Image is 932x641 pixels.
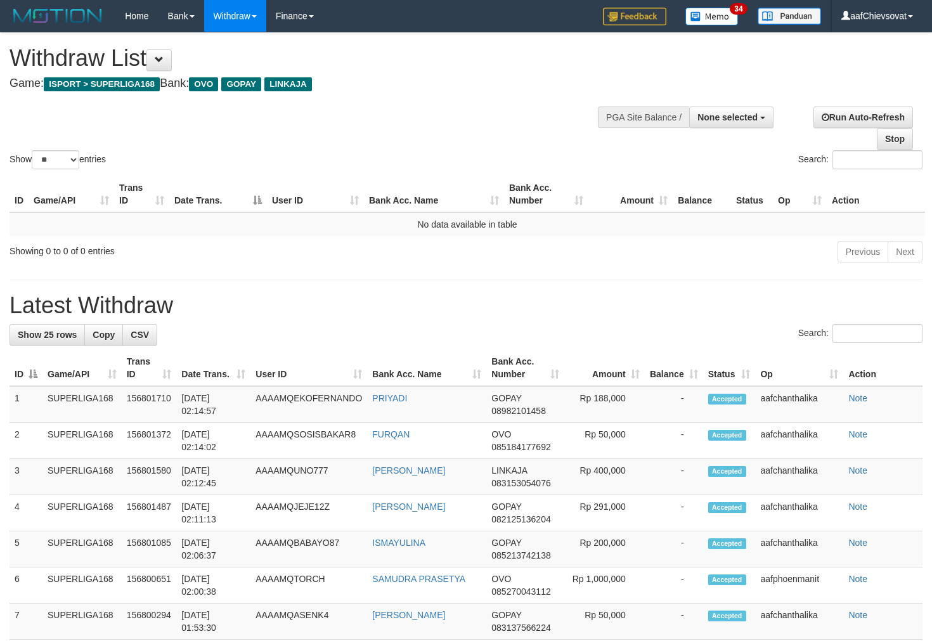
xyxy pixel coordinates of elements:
[673,176,731,212] th: Balance
[176,350,250,386] th: Date Trans.: activate to sort column ascending
[114,176,169,212] th: Trans ID: activate to sort column ascending
[645,423,703,459] td: -
[848,429,867,439] a: Note
[564,604,644,640] td: Rp 50,000
[798,150,922,169] label: Search:
[564,386,644,423] td: Rp 188,000
[122,495,177,531] td: 156801487
[176,604,250,640] td: [DATE] 01:53:30
[250,386,367,423] td: AAAAMQEKOFERNANDO
[813,107,913,128] a: Run Auto-Refresh
[708,430,746,441] span: Accepted
[708,466,746,477] span: Accepted
[645,386,703,423] td: -
[491,586,550,597] span: Copy 085270043112 to clipboard
[42,459,122,495] td: SUPERLIGA168
[877,128,913,150] a: Stop
[848,502,867,512] a: Note
[267,176,364,212] th: User ID: activate to sort column ascending
[42,567,122,604] td: SUPERLIGA168
[598,107,689,128] div: PGA Site Balance /
[221,77,261,91] span: GOPAY
[29,176,114,212] th: Game/API: activate to sort column ascending
[10,423,42,459] td: 2
[564,495,644,531] td: Rp 291,000
[645,459,703,495] td: -
[491,538,521,548] span: GOPAY
[491,610,521,620] span: GOPAY
[32,150,79,169] select: Showentries
[645,567,703,604] td: -
[10,604,42,640] td: 7
[169,176,267,212] th: Date Trans.: activate to sort column descending
[42,531,122,567] td: SUPERLIGA168
[264,77,312,91] span: LINKAJA
[122,386,177,423] td: 156801710
[848,538,867,548] a: Note
[708,538,746,549] span: Accepted
[645,604,703,640] td: -
[10,386,42,423] td: 1
[843,350,922,386] th: Action
[42,495,122,531] td: SUPERLIGA168
[250,495,367,531] td: AAAAMQJEJE12Z
[755,567,843,604] td: aafphoenmanit
[832,150,922,169] input: Search:
[708,394,746,405] span: Accepted
[250,531,367,567] td: AAAAMQBABAYO87
[84,324,123,346] a: Copy
[798,324,922,343] label: Search:
[10,176,29,212] th: ID
[491,574,511,584] span: OVO
[122,531,177,567] td: 156801085
[250,604,367,640] td: AAAAMQASENK4
[42,604,122,640] td: SUPERLIGA168
[491,502,521,512] span: GOPAY
[176,567,250,604] td: [DATE] 02:00:38
[10,46,609,71] h1: Withdraw List
[755,350,843,386] th: Op: activate to sort column ascending
[176,423,250,459] td: [DATE] 02:14:02
[491,514,550,524] span: Copy 082125136204 to clipboard
[491,550,550,560] span: Copy 085213742138 to clipboard
[250,350,367,386] th: User ID: activate to sort column ascending
[367,350,486,386] th: Bank Acc. Name: activate to sort column ascending
[703,350,756,386] th: Status: activate to sort column ascending
[364,176,504,212] th: Bank Acc. Name: activate to sort column ascending
[122,567,177,604] td: 156800651
[731,176,773,212] th: Status
[504,176,588,212] th: Bank Acc. Number: activate to sort column ascending
[755,459,843,495] td: aafchanthalika
[10,531,42,567] td: 5
[491,442,550,452] span: Copy 085184177692 to clipboard
[848,610,867,620] a: Note
[122,423,177,459] td: 156801372
[888,241,922,262] a: Next
[10,293,922,318] h1: Latest Withdraw
[10,6,106,25] img: MOTION_logo.png
[372,574,465,584] a: SAMUDRA PRASETYA
[10,77,609,90] h4: Game: Bank:
[491,429,511,439] span: OVO
[372,502,445,512] a: [PERSON_NAME]
[10,324,85,346] a: Show 25 rows
[372,610,445,620] a: [PERSON_NAME]
[848,393,867,403] a: Note
[708,574,746,585] span: Accepted
[564,350,644,386] th: Amount: activate to sort column ascending
[10,459,42,495] td: 3
[827,176,925,212] th: Action
[708,611,746,621] span: Accepted
[758,8,821,25] img: panduan.png
[189,77,218,91] span: OVO
[564,459,644,495] td: Rp 400,000
[93,330,115,340] span: Copy
[42,386,122,423] td: SUPERLIGA168
[18,330,77,340] span: Show 25 rows
[848,465,867,476] a: Note
[645,531,703,567] td: -
[250,567,367,604] td: AAAAMQTORCH
[486,350,564,386] th: Bank Acc. Number: activate to sort column ascending
[122,604,177,640] td: 156800294
[697,112,758,122] span: None selected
